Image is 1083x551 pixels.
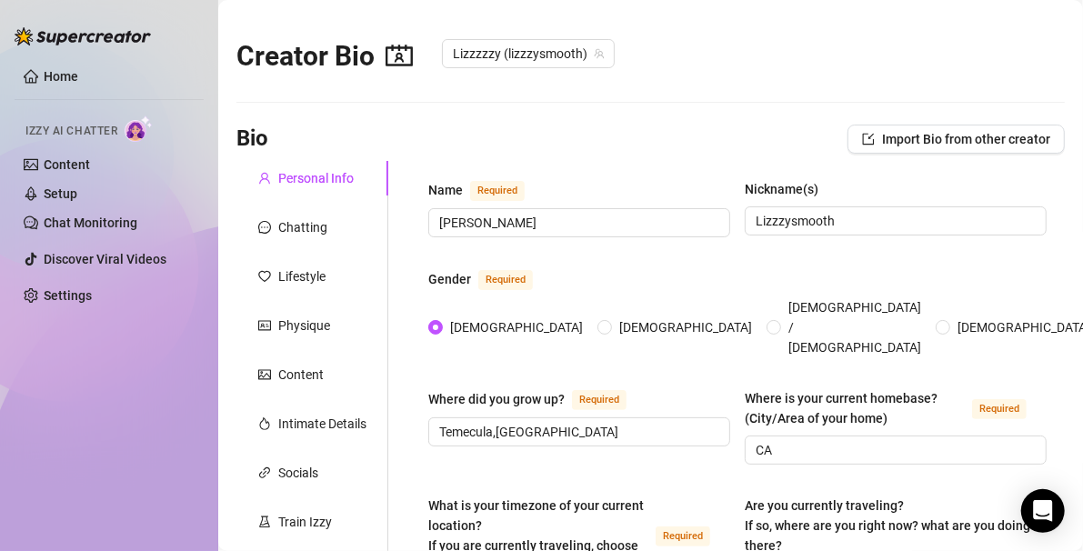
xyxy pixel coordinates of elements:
[428,389,565,409] div: Where did you grow up?
[656,526,710,546] span: Required
[44,252,166,266] a: Discover Viral Videos
[862,133,875,145] span: import
[612,317,759,337] span: [DEMOGRAPHIC_DATA]
[439,422,716,442] input: Where did you grow up?
[756,440,1032,460] input: Where is your current homebase? (City/Area of your home)
[236,39,413,74] h2: Creator Bio
[278,217,327,237] div: Chatting
[745,179,831,199] label: Nickname(s)
[594,48,605,59] span: team
[478,270,533,290] span: Required
[439,213,716,233] input: Name
[125,115,153,142] img: AI Chatter
[470,181,525,201] span: Required
[756,211,1032,231] input: Nickname(s)
[278,512,332,532] div: Train Izzy
[278,266,326,286] div: Lifestyle
[258,368,271,381] span: picture
[745,388,965,428] div: Where is your current homebase? (City/Area of your home)
[44,186,77,201] a: Setup
[258,172,271,185] span: user
[745,388,1047,428] label: Where is your current homebase? (City/Area of your home)
[278,414,366,434] div: Intimate Details
[972,399,1027,419] span: Required
[745,179,818,199] div: Nickname(s)
[278,316,330,336] div: Physique
[258,221,271,234] span: message
[428,180,463,200] div: Name
[236,125,268,154] h3: Bio
[15,27,151,45] img: logo-BBDzfeDw.svg
[572,390,627,410] span: Required
[1021,489,1065,533] div: Open Intercom Messenger
[278,168,354,188] div: Personal Info
[781,297,928,357] span: [DEMOGRAPHIC_DATA] / [DEMOGRAPHIC_DATA]
[25,123,117,140] span: Izzy AI Chatter
[44,157,90,172] a: Content
[258,270,271,283] span: heart
[258,466,271,479] span: link
[386,42,413,69] span: contacts
[428,388,647,410] label: Where did you grow up?
[443,317,590,337] span: [DEMOGRAPHIC_DATA]
[258,417,271,430] span: fire
[847,125,1065,154] button: Import Bio from other creator
[258,319,271,332] span: idcard
[44,215,137,230] a: Chat Monitoring
[44,69,78,84] a: Home
[882,132,1050,146] span: Import Bio from other creator
[428,269,471,289] div: Gender
[453,40,604,67] span: Lizzzzzy (lizzzysmooth)
[44,288,92,303] a: Settings
[428,268,553,290] label: Gender
[278,365,324,385] div: Content
[258,516,271,528] span: experiment
[428,179,545,201] label: Name
[278,463,318,483] div: Socials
